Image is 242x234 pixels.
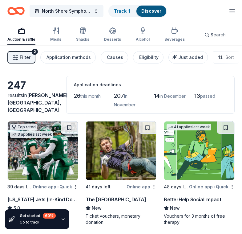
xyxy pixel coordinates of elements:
div: Online app Quick [33,183,78,191]
span: 13 [194,92,200,99]
div: Causes [107,54,123,61]
div: Alcohol [136,37,150,42]
span: in November [114,93,135,107]
button: Alcohol [136,25,150,45]
span: 26 [74,92,80,99]
button: Desserts [104,25,121,45]
div: [US_STATE] Jets (In-Kind Donation) [7,196,78,203]
button: Search [200,29,231,41]
button: Just added [168,51,208,64]
button: Eligibility [133,51,163,64]
div: Auction & raffle [7,37,35,42]
div: The [GEOGRAPHIC_DATA] [86,196,146,203]
span: Search [211,31,226,39]
div: Beverages [164,37,185,42]
span: 14 [154,92,159,99]
button: Beverages [164,25,185,45]
span: Just added [178,55,203,60]
div: Get started [20,213,56,219]
button: North Shore Symphony Orchestra Winter Gala [30,5,103,17]
img: Image for New York Jets (In-Kind Donation) [8,121,78,180]
span: in [7,92,68,113]
span: Filter [20,54,30,61]
img: Image for The Adventure Park [86,121,156,180]
span: passed [200,93,215,99]
div: 3 applies last week [10,131,53,138]
div: 2 [32,49,38,55]
span: in December [159,93,186,99]
div: Vouchers for 3 months of free therapy [164,213,235,225]
button: Meals [50,25,61,45]
button: Sort [213,51,239,64]
div: 41 applies last week [167,124,211,130]
span: North Shore Symphony Orchestra Winter Gala [42,7,91,15]
div: Application methods [46,54,91,61]
img: Image for BetterHelp Social Impact [164,121,234,180]
button: Snacks [76,25,89,45]
button: Filter2 [7,51,35,64]
div: 60 % [43,213,56,219]
a: Track· 1 [114,8,130,14]
span: this month [80,93,101,99]
button: Auction & raffle [7,25,35,45]
span: [PERSON_NAME][GEOGRAPHIC_DATA], [GEOGRAPHIC_DATA] [7,92,68,113]
div: Go to track [20,220,56,225]
a: Image for The Adventure Park41 days leftOnline appThe [GEOGRAPHIC_DATA]NewTicket vouchers, moneta... [86,121,156,225]
div: 48 days left [164,183,188,191]
span: • [214,184,215,189]
div: results [7,92,59,114]
div: Online app Quick [189,183,235,191]
span: New [170,204,180,212]
button: Track· 1Discover [108,5,167,17]
a: Image for New York Jets (In-Kind Donation)Top rated3 applieslast week39 days leftOnline app•Quick... [7,121,78,219]
span: 207 [114,92,124,99]
div: 41 days left [86,183,111,191]
a: Discover [141,8,161,14]
div: Snacks [76,37,89,42]
div: Top rated [10,124,37,130]
a: Home [7,4,25,18]
div: Desserts [104,37,121,42]
button: Causes [101,51,128,64]
div: Meals [50,37,61,42]
button: Application methods [40,51,96,64]
div: Eligibility [139,54,159,61]
div: 247 [7,79,59,92]
div: Online app [127,183,156,191]
div: BetterHelp Social Impact [164,196,221,203]
a: Image for BetterHelp Social Impact41 applieslast week48 days leftOnline app•QuickBetterHelp Socia... [164,121,235,225]
div: Application deadlines [74,81,227,88]
div: 39 days left [7,183,31,191]
span: Sort [225,54,234,61]
span: • [57,184,58,189]
div: Ticket vouchers, monetary donation [86,213,156,225]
